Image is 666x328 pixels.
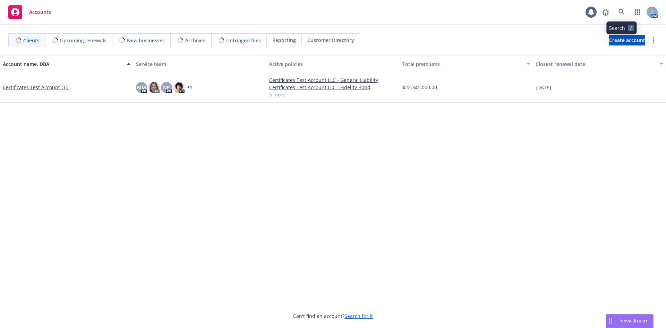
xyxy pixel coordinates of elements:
div: Active policies [269,60,397,68]
div: Closest renewal date [536,60,656,68]
a: Report a Bug [599,5,613,19]
a: + 1 [187,85,192,90]
a: Search [615,5,629,19]
img: photo [173,82,185,93]
span: $22,341,000.00 [402,84,437,91]
a: Search for it [344,313,373,319]
a: Certificates Test Account LLC [3,84,69,91]
span: Can't find an account? [293,312,373,320]
span: Accounts [29,9,51,15]
span: Archived [185,37,206,44]
a: Certificates Test Account LLC - Fidelity Bond [269,84,397,91]
span: [DATE] [536,84,551,91]
span: Nova Assist [620,318,648,324]
span: Clients [23,37,40,44]
span: MM [137,84,146,91]
a: 5 more [269,91,397,98]
a: Create account [609,35,645,45]
button: Service team [133,56,266,72]
span: Upcoming renewals [60,37,106,44]
button: Active policies [266,56,400,72]
span: Untriaged files [226,37,261,44]
a: Certificates Test Account LLC - General Liability [269,76,397,84]
img: photo [148,82,160,93]
div: Account name, DBA [3,60,123,68]
span: NP [163,84,170,91]
div: Drag to move [606,314,615,328]
a: Switch app [631,5,644,19]
div: Service team [136,60,264,68]
button: Nova Assist [606,314,654,328]
div: Total premiums [402,60,522,68]
span: New businesses [127,37,165,44]
a: Accounts [6,2,54,22]
span: Create account [609,34,645,47]
span: Customer Directory [307,36,354,44]
a: more [649,36,658,44]
span: Reporting [272,36,296,44]
button: Total premiums [400,56,533,72]
button: Closest renewal date [533,56,666,72]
